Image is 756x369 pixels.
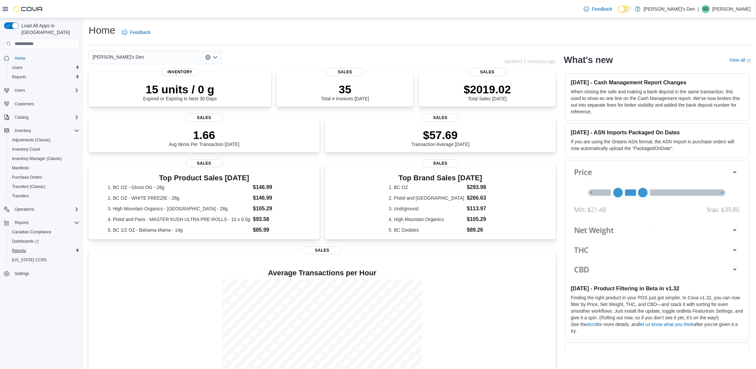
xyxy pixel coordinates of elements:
div: Total Sales [DATE] [464,83,511,101]
p: $57.69 [411,128,470,142]
span: Reports [12,248,26,253]
span: Reports [12,74,26,80]
a: Inventory Manager (Classic) [9,155,65,163]
button: Manifests [7,163,82,173]
span: Inventory Manager (Classic) [9,155,79,163]
p: [PERSON_NAME] [712,5,751,13]
span: Inventory [12,127,79,135]
dd: $146.99 [253,183,301,191]
button: Clear input [205,55,211,60]
button: Transfers [7,191,82,201]
a: Dashboards [7,237,82,246]
a: Customers [12,100,37,108]
div: Expired or Expiring in Next 30 Days [143,83,217,101]
span: Purchase Orders [12,175,42,180]
a: Home [12,54,28,62]
dt: 4. High Mountain Organics [389,216,464,223]
dt: 5. BC 1/2 OZ - Bahama Mama - 14g [108,227,250,233]
span: Users [12,65,22,70]
dd: $85.99 [253,226,301,234]
dd: $93.58 [253,215,301,223]
span: Transfers [9,192,79,200]
span: Load All Apps in [GEOGRAPHIC_DATA] [19,22,79,36]
a: Canadian Compliance [9,228,54,236]
div: Total # Invoices [DATE] [321,83,369,101]
span: Users [15,88,25,93]
span: Manifests [12,165,29,171]
span: Sales [422,114,459,122]
span: Canadian Compliance [9,228,79,236]
p: If you are using the Ontario ASN format, the ASN Import in purchase orders will now automatically... [571,138,744,152]
button: Users [1,86,82,95]
span: Inventory [161,68,199,76]
a: Transfers [9,192,31,200]
dt: 5. BC Doobies [389,227,464,233]
span: Catalog [12,113,79,121]
a: Feedback [119,26,153,39]
p: 1.66 [169,128,240,142]
span: Operations [15,207,34,212]
span: Manifests [9,164,79,172]
span: Reports [15,220,29,225]
span: [US_STATE] CCRS [12,257,47,263]
span: Settings [15,271,29,276]
h4: Average Transactions per Hour [94,269,550,277]
span: Purchase Orders [9,173,79,181]
button: Reports [7,246,82,255]
span: Adjustments (Classic) [12,137,51,143]
span: Users [12,86,79,94]
span: Home [15,56,25,61]
dt: 2. Pistol and [GEOGRAPHIC_DATA] [389,195,464,201]
button: Adjustments (Classic) [7,135,82,145]
svg: External link [747,59,751,63]
button: Catalog [12,113,31,121]
a: Transfers (Classic) [9,183,48,191]
span: Canadian Compliance [12,229,51,235]
span: Catalog [15,115,28,120]
a: Purchase Orders [9,173,45,181]
a: [US_STATE] CCRS [9,256,49,264]
img: Cova [13,6,43,12]
button: Catalog [1,113,82,122]
button: Inventory [1,126,82,135]
span: Inventory Count [12,147,40,152]
span: Users [9,64,79,72]
span: Washington CCRS [9,256,79,264]
a: Manifests [9,164,32,172]
button: Home [1,53,82,63]
button: Customers [1,99,82,109]
button: Users [12,86,28,94]
button: Inventory Count [7,145,82,154]
span: Sales [186,114,223,122]
dd: $266.63 [467,194,492,202]
span: Sales [304,246,341,254]
p: [PERSON_NAME]'s Den [644,5,695,13]
span: Dashboards [12,239,39,244]
button: Transfers (Classic) [7,182,82,191]
span: Dashboards [9,237,79,245]
h3: Top Product Sales [DATE] [108,174,300,182]
h2: What's new [564,55,613,65]
dt: 2. BC OZ - WHITE FREEZIE - 28g [108,195,250,201]
p: 15 units / 0 g [143,83,217,96]
a: Inventory Count [9,145,43,153]
span: Reports [9,73,79,81]
span: Sales [469,68,506,76]
button: Open list of options [213,55,218,60]
dd: $89.26 [467,226,492,234]
button: Reports [7,72,82,82]
a: Reports [9,247,29,255]
dd: $146.99 [253,194,301,202]
dt: 3. High Mountain Organics - [GEOGRAPHIC_DATA] - 28g [108,205,250,212]
span: SD [703,5,709,13]
h3: [DATE] - Cash Management Report Changes [571,79,744,86]
div: Shawn Dang [702,5,710,13]
dd: $113.97 [467,205,492,213]
a: Reports [9,73,29,81]
button: Operations [1,205,82,214]
span: Settings [12,269,79,278]
span: Transfers (Classic) [9,183,79,191]
p: 35 [321,83,369,96]
button: Purchase Orders [7,173,82,182]
button: Reports [12,219,31,227]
